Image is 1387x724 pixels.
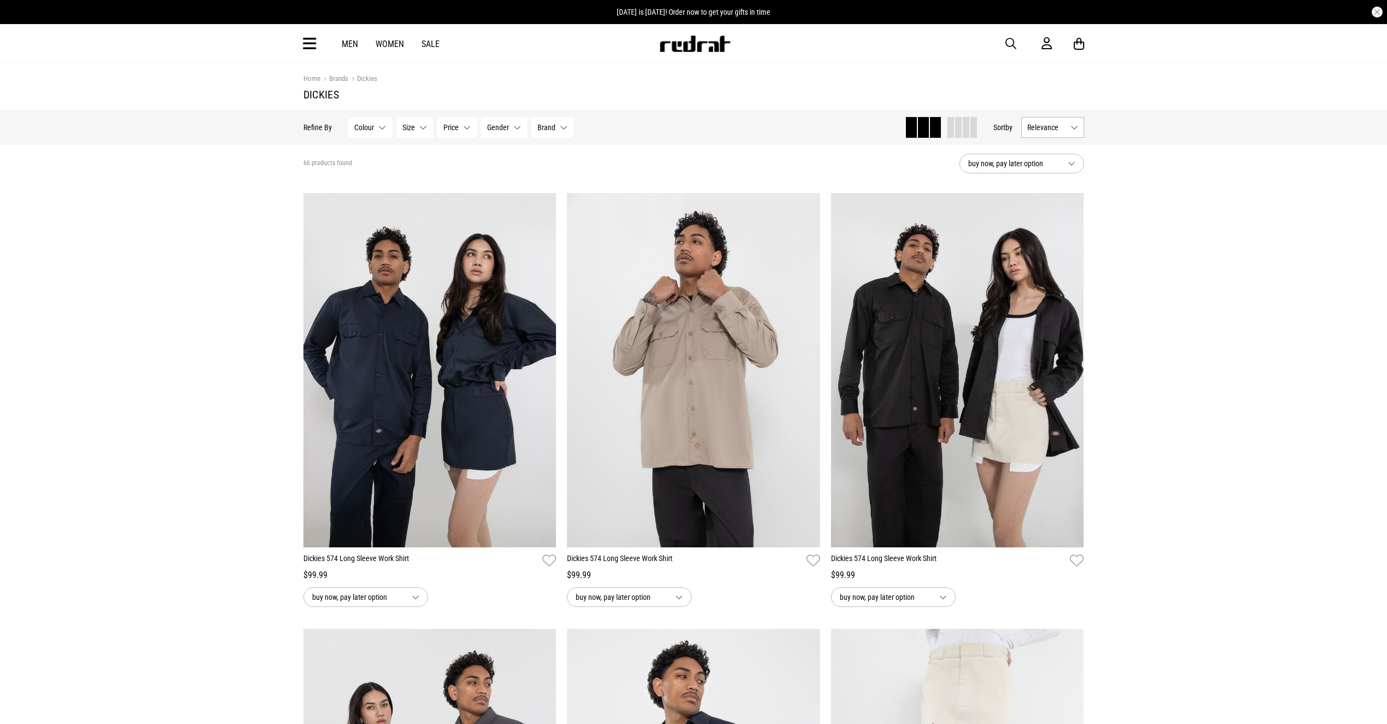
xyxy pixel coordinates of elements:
[303,88,1084,101] h1: Dickies
[567,193,820,547] img: Dickies 574 Long Sleeve Work Shirt in Beige
[481,117,527,138] button: Gender
[422,39,440,49] a: Sale
[831,193,1084,547] img: Dickies 574 Long Sleeve Work Shirt in Black
[831,587,956,607] button: buy now, pay later option
[576,591,666,604] span: buy now, pay later option
[531,117,573,138] button: Brand
[840,591,930,604] span: buy now, pay later option
[342,39,358,49] a: Men
[396,117,433,138] button: Size
[567,569,820,582] div: $99.99
[437,117,477,138] button: Price
[617,8,770,16] span: [DATE] is [DATE]! Order now to get your gifts in time
[348,117,392,138] button: Colour
[567,587,692,607] button: buy now, pay later option
[443,123,459,132] span: Price
[1005,123,1013,132] span: by
[659,36,731,52] img: Redrat logo
[303,159,352,168] span: 66 products found
[354,123,374,132] span: Colour
[537,123,555,132] span: Brand
[831,569,1084,582] div: $99.99
[959,154,1084,173] button: buy now, pay later option
[831,553,1066,569] a: Dickies 574 Long Sleeve Work Shirt
[320,74,348,85] a: Brands
[968,157,1059,170] span: buy now, pay later option
[1027,123,1066,132] span: Relevance
[303,587,428,607] button: buy now, pay later option
[993,121,1013,134] button: Sortby
[567,553,802,569] a: Dickies 574 Long Sleeve Work Shirt
[1021,117,1084,138] button: Relevance
[303,193,557,547] img: Dickies 574 Long Sleeve Work Shirt in Blue
[376,39,404,49] a: Women
[348,74,377,85] a: Dickies
[402,123,415,132] span: Size
[303,553,539,569] a: Dickies 574 Long Sleeve Work Shirt
[303,123,332,132] p: Refine By
[312,591,403,604] span: buy now, pay later option
[487,123,509,132] span: Gender
[303,569,557,582] div: $99.99
[303,74,320,83] a: Home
